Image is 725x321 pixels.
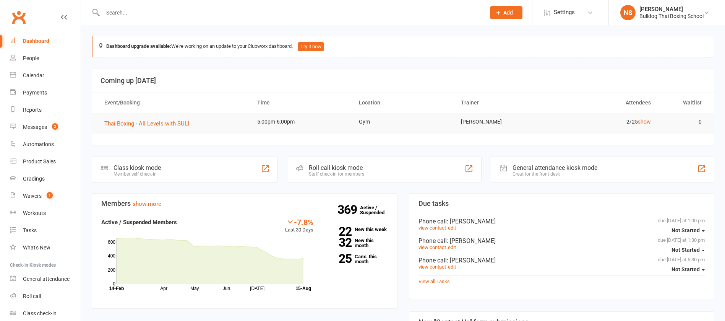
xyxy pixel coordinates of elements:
a: Messages 2 [10,119,81,136]
a: show [638,119,651,125]
a: Product Sales [10,153,81,170]
div: Phone call [418,257,705,264]
span: : [PERSON_NAME] [447,237,496,244]
strong: 22 [325,226,352,237]
strong: Dashboard upgrade available: [106,43,171,49]
div: Payments [23,90,47,96]
h3: Coming up [DATE] [101,77,706,85]
div: Last 30 Days [285,218,313,234]
th: Event/Booking [97,93,250,112]
a: Tasks [10,222,81,239]
a: What's New [10,239,81,256]
button: Not Started [671,243,705,257]
a: Dashboard [10,33,81,50]
th: Waitlist [658,93,709,112]
span: Thai Boxing - All Levels with SULI [104,120,189,127]
strong: 32 [325,237,352,248]
div: Great for the front desk [513,171,597,177]
a: 32New this month [325,238,388,248]
div: Reports [23,107,42,113]
div: Member self check-in [114,171,161,177]
div: Automations [23,141,54,147]
div: Tasks [23,227,37,233]
a: Workouts [10,205,81,222]
a: Gradings [10,170,81,187]
div: Messages [23,124,47,130]
a: General attendance kiosk mode [10,270,81,288]
div: Bulldog Thai Boxing School [639,13,704,20]
td: 0 [658,113,709,131]
span: Not Started [671,266,700,272]
div: Class kiosk mode [114,164,161,171]
a: 25Canx. this month [325,254,388,264]
button: Try it now [298,42,324,51]
div: People [23,55,39,61]
span: : [PERSON_NAME] [447,218,496,225]
a: Roll call [10,288,81,305]
div: Gradings [23,176,45,182]
a: People [10,50,81,67]
a: show more [133,200,161,207]
th: Location [352,93,454,112]
div: Class check-in [23,310,57,316]
a: Automations [10,136,81,153]
span: 2 [52,123,58,130]
a: view contact [418,244,446,250]
div: Roll call [23,293,41,299]
a: edit [448,225,456,231]
strong: Active / Suspended Members [101,219,177,226]
span: : [PERSON_NAME] [447,257,496,264]
div: General attendance [23,276,70,282]
h3: Due tasks [418,200,705,207]
span: Settings [554,4,575,21]
button: Add [490,6,522,19]
div: Roll call kiosk mode [309,164,364,171]
td: Gym [352,113,454,131]
a: 22New this week [325,227,388,232]
td: 2/25 [556,113,657,131]
a: 369Active / Suspended [360,199,394,221]
div: Phone call [418,218,705,225]
div: We're working on an update to your Clubworx dashboard. [92,36,714,57]
span: Not Started [671,247,700,253]
a: edit [448,264,456,270]
span: 1 [47,192,53,199]
input: Search... [101,7,480,18]
button: Thai Boxing - All Levels with SULI [104,119,195,128]
a: Clubworx [9,8,28,27]
span: Not Started [671,227,700,233]
a: view contact [418,264,446,270]
strong: 25 [325,253,352,264]
div: [PERSON_NAME] [639,6,704,13]
a: View all Tasks [418,279,450,284]
div: NS [620,5,636,20]
div: Phone call [418,237,705,244]
div: Waivers [23,193,42,199]
button: Not Started [671,223,705,237]
div: Workouts [23,210,46,216]
div: -7.8% [285,218,313,226]
a: Calendar [10,67,81,84]
th: Time [250,93,352,112]
div: What's New [23,244,50,251]
td: [PERSON_NAME] [454,113,556,131]
strong: 369 [337,204,360,215]
td: 5:00pm-6:00pm [250,113,352,131]
a: Payments [10,84,81,101]
a: view contact [418,225,446,231]
th: Trainer [454,93,556,112]
div: Calendar [23,72,44,78]
th: Attendees [556,93,657,112]
a: Reports [10,101,81,119]
span: Add [503,10,513,16]
a: Waivers 1 [10,187,81,205]
h3: Members [101,200,388,207]
button: Not Started [671,262,705,276]
div: General attendance kiosk mode [513,164,597,171]
div: Staff check-in for members [309,171,364,177]
a: edit [448,244,456,250]
div: Dashboard [23,38,49,44]
div: Product Sales [23,158,56,165]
